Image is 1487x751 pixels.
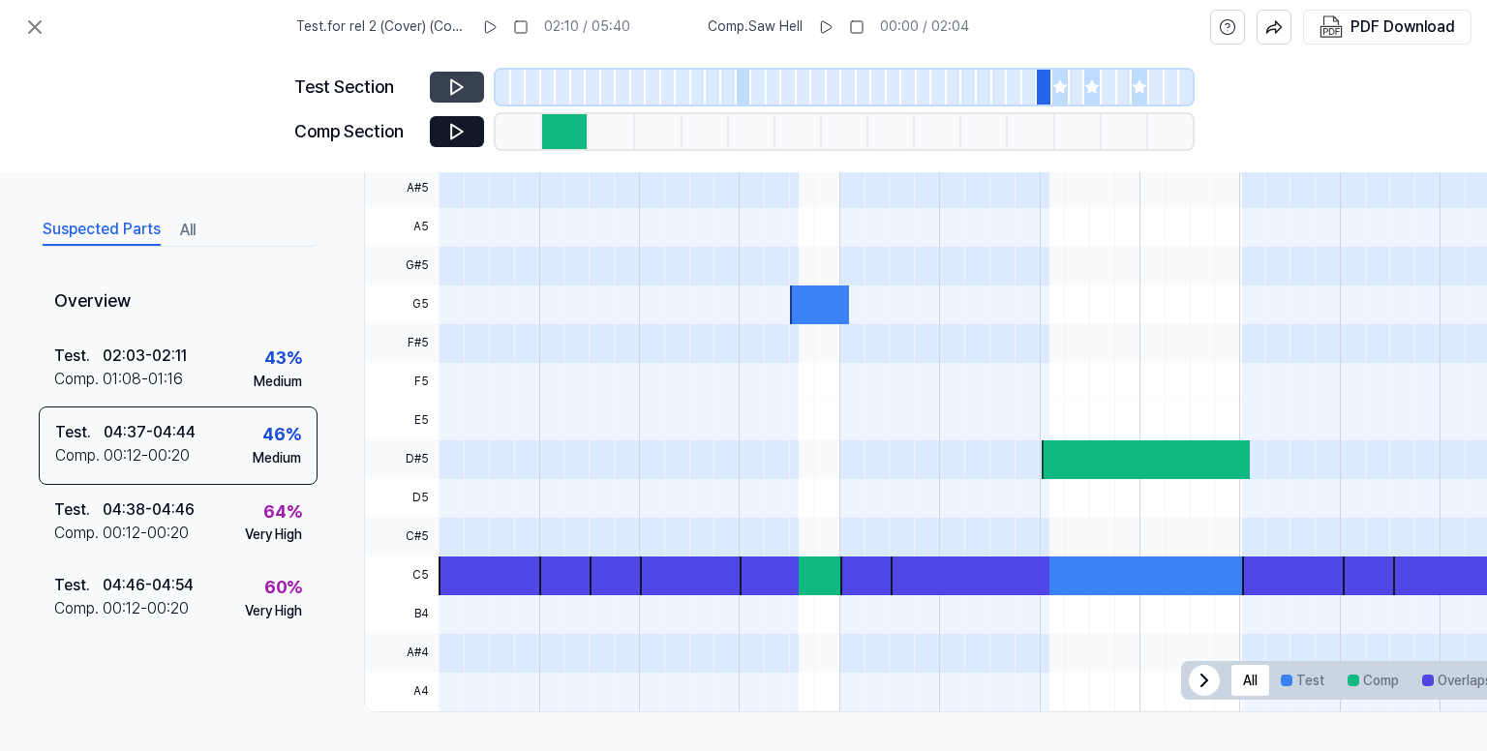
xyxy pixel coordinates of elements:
div: Medium [253,449,301,468]
div: Test . [54,345,103,368]
div: 02:10 / 05:40 [544,17,630,37]
button: Suspected Parts [43,215,161,246]
span: E5 [365,402,439,440]
span: F5 [365,363,439,402]
div: Very High [245,526,302,545]
span: C5 [365,556,439,595]
div: 00:12 - 00:20 [103,597,189,620]
svg: help [1219,17,1236,37]
span: F#5 [365,324,439,363]
div: 46 % [262,421,301,449]
span: A#5 [365,169,439,208]
span: B4 [365,595,439,634]
span: G5 [365,285,439,324]
button: All [180,215,196,246]
div: Comp . [54,597,103,620]
div: Medium [254,372,302,391]
div: Comp . [54,521,103,544]
div: 64 % [263,497,302,526]
div: 00:12 - 00:20 [103,521,189,544]
span: Test . for rel 2 (Cover) (Cover) [296,17,467,37]
div: 00:00 / 02:04 [880,17,969,37]
div: 04:37 - 04:44 [104,421,196,444]
button: All [1231,665,1269,696]
div: Test . [54,497,103,521]
button: Comp [1336,665,1411,696]
span: Comp . Saw Hell [708,17,803,37]
div: Test . [55,421,104,444]
div: 43 % [264,344,302,372]
img: share [1265,18,1283,36]
button: Test [1269,665,1336,696]
span: A5 [365,208,439,247]
span: D#5 [365,440,439,479]
img: PDF Download [1320,15,1343,39]
div: Very High [245,601,302,620]
div: 00:12 - 00:20 [104,444,190,467]
span: C#5 [365,518,439,556]
button: PDF Download [1316,11,1459,44]
button: help [1210,10,1245,45]
div: Test Section [294,74,418,102]
div: PDF Download [1350,15,1455,40]
div: Overview [39,274,318,331]
div: 04:38 - 04:46 [103,497,195,521]
div: 02:03 - 02:11 [103,345,187,368]
div: Comp . [54,368,103,391]
div: 60 % [264,574,302,602]
div: 01:08 - 01:16 [103,368,183,391]
span: G#5 [365,247,439,285]
span: A4 [365,673,439,711]
div: Comp . [55,444,104,467]
span: D5 [365,479,439,518]
div: Comp Section [294,118,418,146]
div: Test . [54,574,103,597]
span: A#4 [365,634,439,673]
div: 04:46 - 04:54 [103,574,194,597]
